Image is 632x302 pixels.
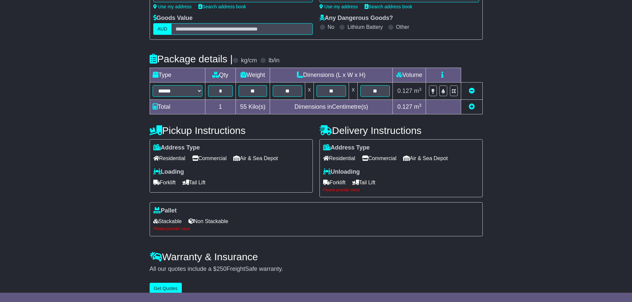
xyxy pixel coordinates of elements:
[150,125,313,136] h4: Pickup Instructions
[270,68,393,83] td: Dimensions (L x W x H)
[469,103,475,110] a: Add new item
[188,216,228,226] span: Non Stackable
[319,125,483,136] h4: Delivery Instructions
[150,251,483,262] h4: Warranty & Insurance
[319,4,358,9] a: Use my address
[319,15,393,22] label: Any Dangerous Goods?
[233,153,278,163] span: Air & Sea Depot
[323,168,360,176] label: Unloading
[182,177,206,188] span: Tail Lift
[323,153,355,163] span: Residential
[205,68,236,83] td: Qty
[396,24,409,30] label: Other
[153,144,200,151] label: Address Type
[150,53,233,64] h4: Package details |
[241,57,257,64] label: kg/cm
[236,68,270,83] td: Weight
[419,87,422,92] sup: 3
[352,177,376,188] span: Tail Lift
[403,153,448,163] span: Air & Sea Depot
[323,188,479,192] div: Please provide value
[205,100,236,114] td: 1
[397,88,412,94] span: 0.127
[365,4,412,9] a: Search address book
[347,24,383,30] label: Lithium Battery
[153,226,479,231] div: Please provide value
[153,177,176,188] span: Forklift
[153,23,172,35] label: AUD
[323,177,346,188] span: Forklift
[153,207,177,214] label: Pallet
[217,266,227,272] span: 250
[362,153,396,163] span: Commercial
[153,168,184,176] label: Loading
[393,68,426,83] td: Volume
[153,153,185,163] span: Residential
[469,88,475,94] a: Remove this item
[150,266,483,273] div: All our quotes include a $ FreightSafe warranty.
[236,100,270,114] td: Kilo(s)
[153,216,182,226] span: Stackable
[397,103,412,110] span: 0.127
[150,68,205,83] td: Type
[198,4,246,9] a: Search address book
[414,88,422,94] span: m
[270,100,393,114] td: Dimensions in Centimetre(s)
[150,100,205,114] td: Total
[192,153,227,163] span: Commercial
[268,57,279,64] label: lb/in
[349,83,358,100] td: x
[240,103,247,110] span: 55
[419,103,422,108] sup: 3
[328,24,334,30] label: No
[150,283,182,294] button: Get Quotes
[305,83,314,100] td: x
[414,103,422,110] span: m
[153,15,193,22] label: Goods Value
[323,144,370,151] label: Address Type
[153,4,192,9] a: Use my address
